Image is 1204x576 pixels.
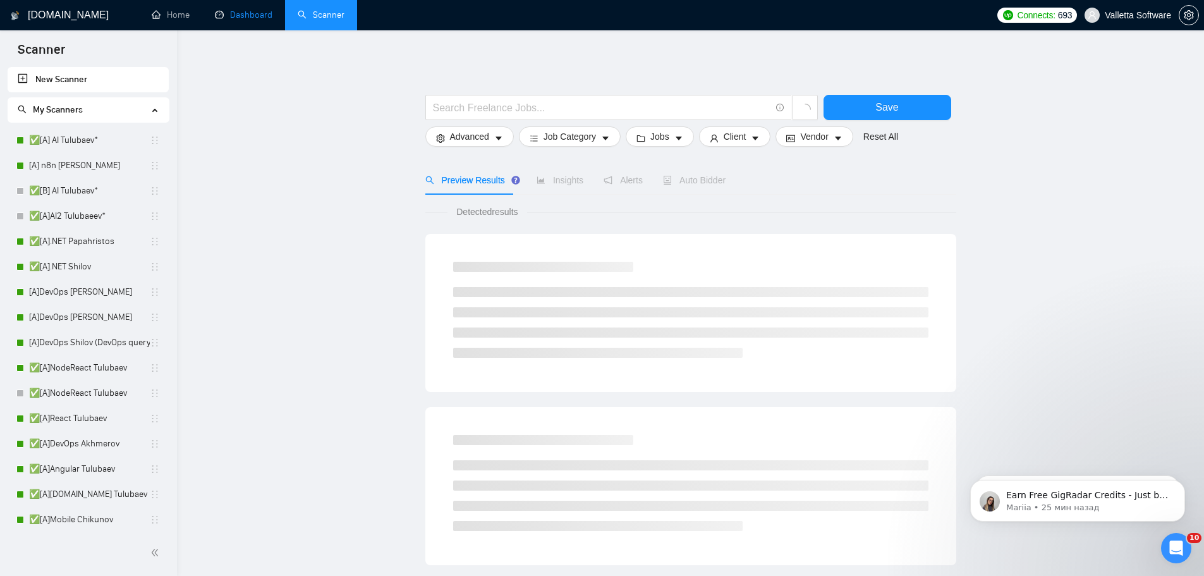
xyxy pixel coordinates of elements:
li: New Scanner [8,67,169,92]
span: holder [150,388,160,398]
span: holder [150,338,160,348]
span: holder [150,211,160,221]
a: ✅[A].NET Shilov [29,254,150,279]
span: holder [150,287,160,297]
span: holder [150,363,160,373]
span: Scanner [8,40,75,67]
span: holder [150,489,160,499]
span: Auto Bidder [663,175,726,185]
li: ✅[A]Mobile Chikunov [8,507,169,532]
span: My Scanners [33,104,83,115]
span: holder [150,414,160,424]
img: upwork-logo.png [1003,10,1013,20]
span: 693 [1058,8,1072,22]
a: ✅[A] AI Tulubaev* [29,128,150,153]
span: setting [1179,10,1198,20]
span: robot [663,176,672,185]
span: My Scanners [18,104,83,115]
iframe: Intercom live chat [1161,533,1191,563]
li: ✅[A].NET Shilov [8,254,169,279]
span: area-chart [537,176,545,185]
span: setting [436,133,445,143]
a: searchScanner [298,9,344,20]
span: holder [150,312,160,322]
a: ✅[A]Angular Tulubaev [29,457,150,482]
span: holder [150,236,160,247]
a: setting [1179,10,1199,20]
span: Client [724,130,746,144]
a: [A]DevOps Shilov (DevOps query) [29,330,150,355]
span: loading [800,104,811,115]
span: Vendor [800,130,828,144]
a: ✅[B] AI Tulubaev* [29,178,150,204]
a: [A] n8n [PERSON_NAME] [29,153,150,178]
li: ✅[A]Angular.NET Tulubaev [8,482,169,507]
a: ✅[A]Mobile Chikunov [29,507,150,532]
a: dashboardDashboard [215,9,272,20]
span: notification [604,176,612,185]
li: ✅[A]DevOps Akhmerov [8,431,169,457]
span: user [1088,11,1097,20]
li: ✅[A]Angular Tulubaev [8,457,169,482]
a: Reset All [863,130,898,144]
li: [A]DevOps Akhmerov [8,279,169,305]
span: holder [150,135,160,145]
span: bars [530,133,538,143]
span: Detected results [447,205,526,219]
span: holder [150,186,160,196]
li: ✅[A]React Tulubaev [8,406,169,431]
input: Search Freelance Jobs... [433,100,770,116]
span: Preview Results [425,175,516,185]
li: ✅[A].NET Papahristos [8,229,169,254]
span: holder [150,515,160,525]
a: [A]DevOps [PERSON_NAME] [29,279,150,305]
span: Alerts [604,175,643,185]
span: caret-down [494,133,503,143]
a: [A]DevOps [PERSON_NAME] [29,305,150,330]
li: ✅[A]AI2 Tulubaeev* [8,204,169,229]
a: ✅[A]AI2 Tulubaeev* [29,204,150,229]
span: Jobs [650,130,669,144]
a: homeHome [152,9,190,20]
span: user [710,133,719,143]
button: userClientcaret-down [699,126,771,147]
li: ✅[B] AI Tulubaev* [8,178,169,204]
button: barsJob Categorycaret-down [519,126,621,147]
span: search [425,176,434,185]
button: setting [1179,5,1199,25]
span: holder [150,464,160,474]
button: Save [824,95,951,120]
span: Insights [537,175,583,185]
li: [A]DevOps Shilov [8,305,169,330]
span: holder [150,262,160,272]
li: [A] n8n Chizhevskii [8,153,169,178]
span: Connects: [1017,8,1055,22]
a: ✅[A]DevOps Akhmerov [29,431,150,457]
li: ✅[A]NodeReact Tulubaev [8,355,169,381]
div: Tooltip anchor [510,175,521,186]
span: Advanced [450,130,489,144]
span: 10 [1187,533,1201,543]
span: info-circle [776,104,784,112]
li: ✅[A] AI Tulubaev* [8,128,169,153]
button: settingAdvancedcaret-down [425,126,514,147]
a: ✅[A]NodeReact Tulubaev [29,381,150,406]
a: New Scanner [18,67,159,92]
span: idcard [786,133,795,143]
span: holder [150,161,160,171]
li: ✅[A]NodeReact Tulubaev [8,381,169,406]
span: folder [636,133,645,143]
span: caret-down [834,133,842,143]
span: double-left [150,546,163,559]
iframe: Intercom notifications сообщение [951,453,1204,542]
a: ✅[A]NodeReact Tulubaev [29,355,150,381]
img: logo [11,6,20,26]
span: caret-down [674,133,683,143]
button: idcardVendorcaret-down [775,126,853,147]
li: [A]DevOps Shilov (DevOps query) [8,330,169,355]
span: holder [150,439,160,449]
a: ✅[A]React Tulubaev [29,406,150,431]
